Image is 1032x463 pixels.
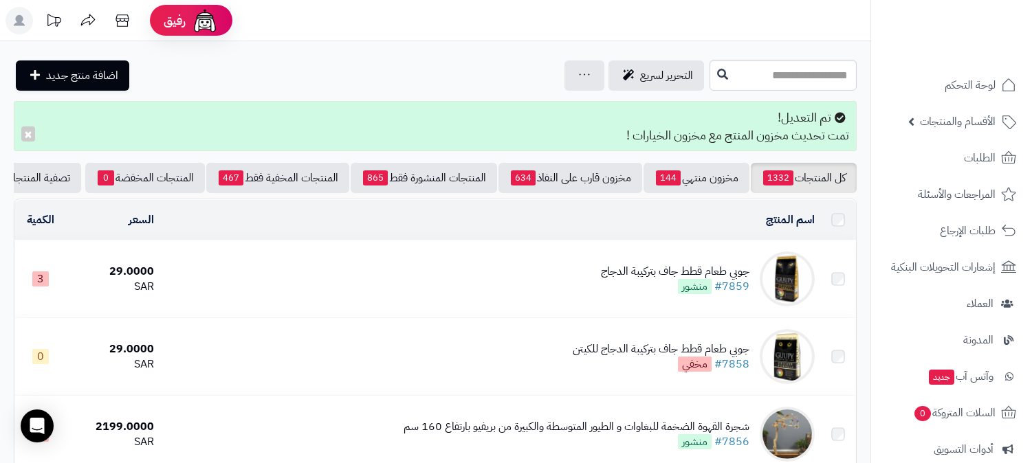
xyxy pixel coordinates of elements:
[21,126,35,142] button: ×
[219,170,243,185] span: 467
[98,170,114,185] span: 0
[963,330,993,350] span: المدونة
[14,101,857,151] div: تم التعديل! تمت تحديث مخزون المنتج مع مخزون الخيارات !
[191,7,219,34] img: ai-face.png
[879,142,1024,174] a: الطلبات
[879,396,1024,429] a: السلات المتروكة0
[511,170,536,185] span: 634
[929,370,954,385] span: جديد
[640,67,693,84] span: التحرير لسريع
[72,357,154,372] div: SAR
[85,163,205,193] a: المنتجات المخفضة0
[964,148,996,168] span: الطلبات
[72,434,154,450] div: SAR
[644,163,749,193] a: مخزون منتهي144
[32,349,49,364] span: 0
[36,7,71,38] a: تحديثات المنصة
[404,419,749,435] div: شجرة القهوة الضخمة للبغاوات و الطيور المتوسطة والكبيرة من بريفيو بارتفاع 160 سم
[714,356,749,372] a: #7858
[879,287,1024,320] a: العملاء
[879,251,1024,284] a: إشعارات التحويلات البنكية
[206,163,349,193] a: المنتجات المخفية فقط467
[940,221,996,240] span: طلبات الإرجاع
[918,185,996,204] span: المراجعات والأسئلة
[601,264,749,280] div: جوبي طعام قطط جاف بتركيبة الدجاج
[879,178,1024,211] a: المراجعات والأسئلة
[879,69,1024,102] a: لوحة التحكم
[498,163,642,193] a: مخزون قارب على النفاذ634
[678,279,712,294] span: منشور
[967,294,993,313] span: العملاء
[714,433,749,450] a: #7856
[678,357,712,372] span: مخفي
[72,419,154,435] div: 2199.0000
[760,329,815,384] img: جوبي طعام قطط جاف بتركيبة الدجاج للكيتن
[760,407,815,462] img: شجرة القهوة الضخمة للبغاوات و الطيور المتوسطة والكبيرة من بريفيو بارتفاع 160 سم
[351,163,497,193] a: المنتجات المنشورة فقط865
[879,360,1024,393] a: وآتس آبجديد
[913,403,996,422] span: السلات المتروكة
[763,170,793,185] span: 1332
[934,440,993,459] span: أدوات التسويق
[927,367,993,386] span: وآتس آب
[714,278,749,295] a: #7859
[879,214,1024,247] a: طلبات الإرجاع
[164,12,186,29] span: رفيق
[573,341,749,357] div: جوبي طعام قطط جاف بتركيبة الدجاج للكيتن
[938,10,1019,39] img: logo-2.png
[32,271,49,286] span: 3
[766,212,815,228] a: اسم المنتج
[72,279,154,295] div: SAR
[945,76,996,95] span: لوحة التحكم
[4,170,70,186] span: تصفية المنتجات
[656,170,681,185] span: 144
[914,406,932,422] span: 0
[608,60,704,91] a: التحرير لسريع
[72,264,154,280] div: 29.0000
[920,112,996,131] span: الأقسام والمنتجات
[751,163,857,193] a: كل المنتجات1332
[72,341,154,357] div: 29.0000
[16,60,129,91] a: اضافة منتج جديد
[46,67,118,84] span: اضافة منتج جديد
[760,251,815,306] img: جوبي طعام قطط جاف بتركيبة الدجاج
[21,409,54,442] div: Open Intercom Messenger
[891,258,996,277] span: إشعارات التحويلات البنكية
[678,434,712,449] span: منشور
[879,324,1024,357] a: المدونة
[363,170,388,185] span: 865
[27,212,54,228] a: الكمية
[129,212,154,228] a: السعر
